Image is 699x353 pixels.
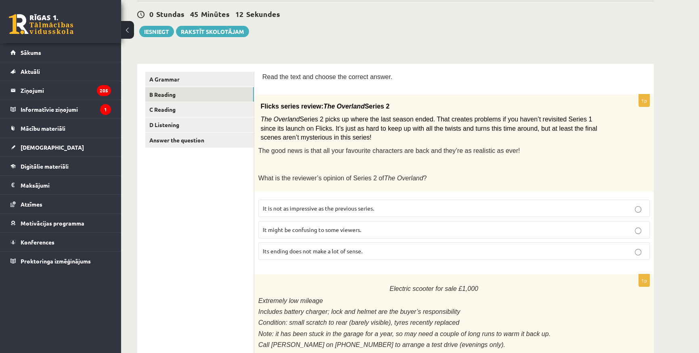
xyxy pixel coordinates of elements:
span: Stundas [156,9,184,19]
span: Read the text and choose the correct answer. [262,73,392,80]
span: The Overland [261,116,300,123]
span: Minūtes [201,9,230,19]
span: What is the reviewer’s opinion of Series 2 of ? [258,175,427,182]
a: Atzīmes [10,195,111,213]
a: Konferences [10,233,111,251]
a: Motivācijas programma [10,214,111,232]
input: It might be confusing to some viewers. [635,228,641,234]
span: It might be confusing to some viewers. [263,226,361,233]
a: Answer the question [145,133,254,148]
legend: Ziņojumi [21,81,111,100]
input: Its ending does not make a lot of sense. [635,249,641,255]
p: 1p [638,94,650,107]
span: The good news is that all your favourite characters are back and they’re as realistic as ever! [258,147,520,154]
span: Series 2 [365,103,389,110]
span: Motivācijas programma [21,219,84,227]
span: [DEMOGRAPHIC_DATA] [21,144,84,151]
a: Sākums [10,43,111,62]
span: Atzīmes [21,201,42,208]
span: It is not as impressive as the previous series. [263,205,374,212]
p: 1p [638,274,650,287]
span: The Overland [323,103,364,110]
span: Sākums [21,49,41,56]
span: Note: it has been stuck in the garage for a year, so may need a couple of long runs to warm it ba... [258,330,550,337]
span: Extremely low mileage [258,297,323,304]
span: Proktoringa izmēģinājums [21,257,91,265]
legend: Maksājumi [21,176,111,194]
span: 0 [149,9,153,19]
span: The Overland [384,175,423,182]
span: Aktuāli [21,68,40,75]
a: Aktuāli [10,62,111,81]
a: B Reading [145,87,254,102]
a: Maksājumi [10,176,111,194]
a: A Grammar [145,72,254,87]
a: Mācību materiāli [10,119,111,138]
span: 45 [190,9,198,19]
span: Condition: small scratch to rear (barely visible), tyres recently replaced [258,319,459,326]
a: C Reading [145,102,254,117]
button: Iesniegt [139,26,174,37]
span: Konferences [21,238,54,246]
span: Flicks series review: [261,103,324,110]
a: Proktoringa izmēģinājums [10,252,111,270]
a: Rīgas 1. Tālmācības vidusskola [9,14,73,34]
span: 12 [235,9,243,19]
a: Digitālie materiāli [10,157,111,175]
input: It is not as impressive as the previous series. [635,206,641,213]
span: Series 2 picks up where the last season ended. That creates problems if you haven’t revisited Ser... [261,116,597,141]
span: Call [PERSON_NAME] on [PHONE_NUMBER] to arrange a test drive (evenings only). [258,341,505,348]
span: Mācību materiāli [21,125,65,132]
i: 1 [100,104,111,115]
i: 205 [97,85,111,96]
span: Its ending does not make a lot of sense. [263,247,362,255]
a: Informatīvie ziņojumi1 [10,100,111,119]
span: Sekundes [246,9,280,19]
a: Rakstīt skolotājam [176,26,249,37]
a: Ziņojumi205 [10,81,111,100]
legend: Informatīvie ziņojumi [21,100,111,119]
span: Digitālie materiāli [21,163,69,170]
a: D Listening [145,117,254,132]
a: [DEMOGRAPHIC_DATA] [10,138,111,157]
span: Electric scooter for sale £1,000 [389,285,478,292]
span: Includes battery charger; lock and helmet are the buyer’s responsibility [258,308,460,315]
